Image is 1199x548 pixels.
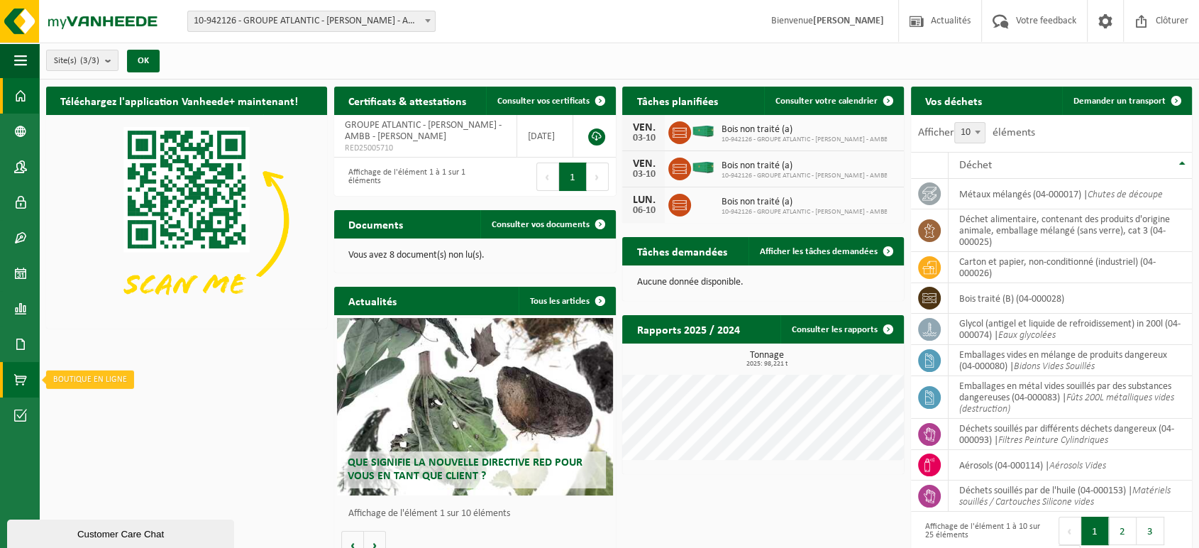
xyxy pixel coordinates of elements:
[629,206,658,216] div: 06-10
[334,287,411,314] h2: Actualités
[691,161,715,174] img: HK-XC-40-GN-00
[949,209,1192,252] td: déchet alimentaire, contenant des produits d'origine animale, emballage mélangé (sans verre), cat...
[348,251,601,261] p: Vous avez 8 document(s) non lu(s).
[480,210,614,239] a: Consulter vos documents
[629,170,658,180] div: 03-10
[7,517,237,548] iframe: chat widget
[54,50,99,72] span: Site(s)
[760,247,878,256] span: Afficher les tâches demandées
[46,50,118,71] button: Site(s)(3/3)
[334,87,480,114] h2: Certificats & attestations
[46,87,312,114] h2: Téléchargez l'application Vanheede+ maintenant!
[337,318,612,495] a: Que signifie la nouvelle directive RED pour vous en tant que client ?
[721,208,887,217] span: 10-942126 - GROUPE ATLANTIC - [PERSON_NAME] - AMBB
[629,351,903,368] h3: Tonnage
[622,87,731,114] h2: Tâches planifiées
[1137,517,1164,545] button: 3
[1014,361,1095,372] i: Bidons Vides Souillés
[629,158,658,170] div: VEN.
[519,287,614,315] a: Tous les articles
[127,50,160,72] button: OK
[949,252,1192,283] td: carton et papier, non-conditionné (industriel) (04-000026)
[46,115,327,326] img: Download de VHEPlus App
[949,345,1192,376] td: emballages vides en mélange de produits dangereux (04-000080) |
[959,486,1171,508] i: Matériels souillés / Cartouches Silicone vides
[949,283,1192,314] td: bois traité (B) (04-000028)
[949,419,1192,450] td: déchets souillés par différents déchets dangereux (04-000093) |
[622,237,741,265] h2: Tâches demandées
[998,435,1108,446] i: Filtres Peinture Cylindriques
[949,314,1192,345] td: glycol (antigel et liquide de refroidissement) in 200l (04-000074) |
[622,315,753,343] h2: Rapports 2025 / 2024
[954,122,985,143] span: 10
[1109,517,1137,545] button: 2
[1081,517,1109,545] button: 1
[492,220,590,229] span: Consulter vos documents
[80,56,99,65] count: (3/3)
[517,115,573,158] td: [DATE]
[949,450,1192,481] td: aérosols (04-000114) |
[949,376,1192,419] td: emballages en métal vides souillés par des substances dangereuses (04-000083) |
[188,11,435,31] span: 10-942126 - GROUPE ATLANTIC - MERVILLE BILLY BERCLAU - AMBB - BILLY BERCLAU
[721,160,887,172] span: Bois non traité (a)
[959,160,992,171] span: Déchet
[764,87,902,115] a: Consulter votre calendrier
[1049,461,1106,471] i: Aérosols Vides
[587,163,609,191] button: Next
[813,16,884,26] strong: [PERSON_NAME]
[345,143,506,154] span: RED25005710
[348,457,582,482] span: Que signifie la nouvelle directive RED pour vous en tant que client ?
[1088,190,1163,200] i: Chutes de découpe
[721,124,887,136] span: Bois non traité (a)
[629,361,903,368] span: 2025: 98,221 t
[691,125,715,138] img: HK-XC-40-GN-00
[959,393,1174,415] i: Fûts 200L métalliques vides (destruction)
[341,161,468,192] div: Affichage de l'élément 1 à 1 sur 1 éléments
[629,122,658,133] div: VEN.
[955,123,985,143] span: 10
[998,330,1056,341] i: Eaux glycolées
[1062,87,1190,115] a: Demander un transport
[780,315,902,344] a: Consulter les rapports
[629,194,658,206] div: LUN.
[721,197,887,208] span: Bois non traité (a)
[348,509,608,519] p: Affichage de l'élément 1 sur 10 éléments
[497,97,590,106] span: Consulter vos certificats
[559,163,587,191] button: 1
[629,133,658,143] div: 03-10
[486,87,614,115] a: Consulter vos certificats
[748,237,902,265] a: Afficher les tâches demandées
[775,97,878,106] span: Consulter votre calendrier
[949,481,1192,512] td: déchets souillés par de l'huile (04-000153) |
[949,179,1192,209] td: métaux mélangés (04-000017) |
[1073,97,1166,106] span: Demander un transport
[536,163,559,191] button: Previous
[1059,517,1081,545] button: Previous
[334,210,417,238] h2: Documents
[911,87,996,114] h2: Vos déchets
[721,172,887,180] span: 10-942126 - GROUPE ATLANTIC - [PERSON_NAME] - AMBB
[187,11,436,32] span: 10-942126 - GROUPE ATLANTIC - MERVILLE BILLY BERCLAU - AMBB - BILLY BERCLAU
[345,120,502,142] span: GROUPE ATLANTIC - [PERSON_NAME] - AMBB - [PERSON_NAME]
[721,136,887,144] span: 10-942126 - GROUPE ATLANTIC - [PERSON_NAME] - AMBB
[636,278,889,287] p: Aucune donnée disponible.
[918,127,1035,138] label: Afficher éléments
